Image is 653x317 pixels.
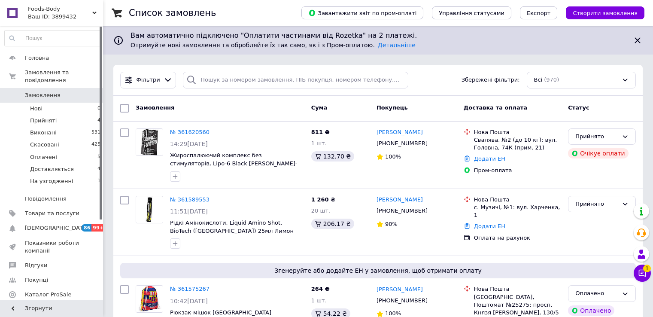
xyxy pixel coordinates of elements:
button: Створити замовлення [566,6,644,19]
span: Замовлення [136,104,174,111]
span: 5 [97,153,100,161]
div: Оплачено [568,305,614,316]
div: Ваш ID: 3899432 [28,13,103,21]
a: № 361620560 [170,129,210,135]
div: Нова Пошта [474,285,561,293]
div: Прийнято [575,200,618,209]
span: Збережені фільтри: [462,76,520,84]
div: Очікує оплати [568,148,629,158]
button: Завантажити звіт по пром-оплаті [301,6,423,19]
a: Додати ЕН [474,223,505,229]
span: 264 ₴ [311,286,330,292]
span: 531 [91,129,100,137]
a: Рідкі Амінокислоти, Liquid Amino Shot, BioTech ([GEOGRAPHIC_DATA]) 25мл Лимон (27084012) [170,219,294,242]
div: Пром-оплата [474,167,561,174]
span: 10:42[DATE] [170,298,208,305]
img: Фото товару [136,129,163,155]
input: Пошук [5,30,101,46]
span: 4 [97,165,100,173]
span: Вам автоматично підключено "Оплатити частинами від Rozetka" на 2 платежі. [131,31,626,41]
span: 0 [97,105,100,113]
div: [PHONE_NUMBER] [375,295,429,306]
span: Створити замовлення [573,10,638,16]
span: 1 [643,265,651,272]
a: [PERSON_NAME] [377,196,423,204]
span: Статус [568,104,589,111]
span: Прийняті [30,117,57,125]
div: 206.17 ₴ [311,219,354,229]
span: Замовлення та повідомлення [25,69,103,84]
div: 132.70 ₴ [311,151,354,162]
div: с. Музичі, №1: вул. Харченка, 1 [474,204,561,219]
span: 86 [82,224,91,232]
span: Згенеруйте або додайте ЕН у замовлення, щоб отримати оплату [124,266,632,275]
span: 4 [97,117,100,125]
a: Детальніше [378,42,416,49]
div: Нова Пошта [474,128,561,136]
span: Cума [311,104,327,111]
span: Доставляється [30,165,74,173]
span: 1 [97,177,100,185]
span: 20 шт. [311,207,330,214]
h1: Список замовлень [129,8,216,18]
input: Пошук за номером замовлення, ПІБ покупця, номером телефону, Email, номером накладної [183,72,408,88]
span: Замовлення [25,91,61,99]
span: 100% [385,310,401,317]
span: Отримуйте нові замовлення та обробляйте їх так само, як і з Пром-оплатою. [131,42,416,49]
span: Каталог ProSale [25,291,71,299]
span: На узгодженні [30,177,73,185]
span: (970) [544,76,559,83]
button: Управління статусами [432,6,511,19]
span: Завантажити звіт по пром-оплаті [308,9,416,17]
span: Покупці [25,276,48,284]
span: Foods-Body [28,5,92,13]
a: Додати ЕН [474,155,505,162]
span: Оплачені [30,153,57,161]
span: Фільтри [137,76,160,84]
a: № 361589553 [170,196,210,203]
div: [PHONE_NUMBER] [375,138,429,149]
span: Покупець [377,104,408,111]
span: 1 шт. [311,297,327,304]
span: Доставка та оплата [464,104,527,111]
a: [PERSON_NAME] [377,128,423,137]
span: 100% [385,153,401,160]
span: 1 260 ₴ [311,196,335,203]
a: Створити замовлення [557,9,644,16]
span: Виконані [30,129,57,137]
span: 11:51[DATE] [170,208,208,215]
div: Оплачено [575,289,618,298]
span: Всі [534,76,543,84]
div: Прийнято [575,132,618,141]
span: Показники роботи компанії [25,239,79,255]
span: Управління статусами [439,10,504,16]
span: Скасовані [30,141,59,149]
span: 14:29[DATE] [170,140,208,147]
img: Фото товару [136,196,163,223]
span: 425 [91,141,100,149]
div: Нова Пошта [474,196,561,204]
a: Фото товару [136,128,163,156]
span: 99+ [91,224,106,232]
span: Відгуки [25,262,47,269]
button: Чат з покупцем1 [634,265,651,282]
span: 90% [385,221,398,227]
div: [PHONE_NUMBER] [375,205,429,216]
span: Повідомлення [25,195,67,203]
span: [DEMOGRAPHIC_DATA] [25,224,88,232]
div: Свалява, №2 (до 10 кг): вул. Головна, 74К (прим. 21) [474,136,561,152]
img: Фото товару [136,286,163,312]
a: № 361575267 [170,286,210,292]
span: Товари та послуги [25,210,79,217]
div: Оплата на рахунок [474,234,561,242]
span: Головна [25,54,49,62]
span: 1 шт. [311,140,327,146]
a: Жироспалюючий комплекс без стимуляторів, Lipo-6 Black [PERSON_NAME]-Free, Nutrex 60капс (02152009) [170,152,298,174]
a: [PERSON_NAME] [377,286,423,294]
span: Експорт [527,10,551,16]
button: Експорт [520,6,558,19]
